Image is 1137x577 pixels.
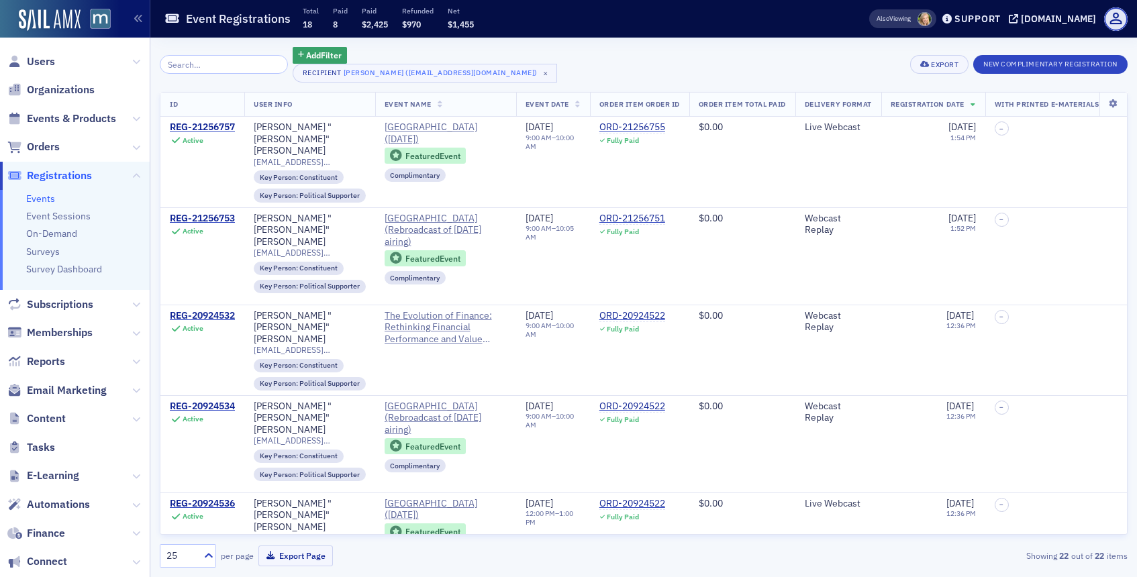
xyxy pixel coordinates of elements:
span: Finance [27,526,65,541]
button: New Complimentary Registration [973,55,1128,74]
a: Finance [7,526,65,541]
span: Memberships [27,325,93,340]
div: – [526,321,581,339]
div: ORD-21256755 [599,121,665,134]
div: Recipient [303,68,342,77]
p: Net [448,6,474,15]
h1: Event Registrations [186,11,291,27]
span: 8 [333,19,338,30]
div: Also [877,14,889,23]
div: Complimentary [385,271,446,284]
button: Export [910,55,969,74]
div: Complimentary [385,168,446,182]
div: Fully Paid [607,415,639,424]
div: Fully Paid [607,513,639,521]
span: [EMAIL_ADDRESS][DOMAIN_NAME] [254,533,366,543]
span: Rebekah Olson [918,12,932,26]
span: Profile [1104,7,1128,31]
div: Webcast Replay [805,310,872,333]
a: ORD-21256751 [599,213,665,225]
a: E-Learning [7,468,79,483]
div: – [526,134,581,151]
div: – [526,509,581,527]
time: 10:00 AM [526,411,574,429]
span: Email Marketing [27,383,107,398]
span: Delivery Format [805,99,872,109]
div: ORD-20924522 [599,310,665,322]
span: Tasks [27,440,55,455]
a: REG-21256757 [170,121,235,134]
div: Fully Paid [607,227,639,236]
time: 1:52 PM [950,223,976,233]
div: [PERSON_NAME] "[PERSON_NAME]" [PERSON_NAME] [254,498,366,533]
a: REG-21256753 [170,213,235,225]
span: MACPA Town Hall (August 2025) [385,121,507,145]
div: Featured Event [385,250,466,267]
div: Key Person: Constituent [254,262,344,275]
a: Registrations [7,168,92,183]
div: Showing out of items [814,549,1128,562]
button: Recipient[PERSON_NAME] ([EMAIL_ADDRESS][DOMAIN_NAME])× [293,64,557,83]
span: MACPA Town Hall (Rebroadcast of July 2025 airing) [385,213,507,248]
a: Tasks [7,440,55,455]
span: The Evolution of Finance: Rethinking Financial Performance and Value Creation [385,310,507,346]
span: Order Item Order ID [599,99,680,109]
span: [DATE] [946,497,974,509]
div: – [526,224,581,242]
div: Fully Paid [607,136,639,145]
div: [DOMAIN_NAME] [1021,13,1096,25]
span: [DATE] [946,400,974,412]
a: Automations [7,497,90,512]
div: [PERSON_NAME] "[PERSON_NAME]" [PERSON_NAME] [254,401,366,436]
a: ORD-20924522 [599,401,665,413]
a: Reports [7,354,65,369]
div: REG-20924534 [170,401,235,413]
span: Orders [27,140,60,154]
div: Featured Event [405,255,460,262]
a: Users [7,54,55,69]
span: – [999,125,1003,133]
span: Content [27,411,66,426]
time: 12:36 PM [946,411,976,421]
a: Content [7,411,66,426]
span: $970 [402,19,421,30]
div: Active [183,136,203,145]
span: $2,425 [362,19,388,30]
button: AddFilter [293,47,348,64]
span: [DATE] [948,121,976,133]
span: Order Item Total Paid [699,99,786,109]
span: [EMAIL_ADDRESS][DOMAIN_NAME] [254,345,366,355]
strong: 22 [1093,549,1107,562]
img: SailAMX [19,9,81,31]
a: Organizations [7,83,95,97]
div: [PERSON_NAME] "[PERSON_NAME]" [PERSON_NAME] [254,310,366,346]
div: Key Person: Constituent [254,359,344,372]
button: Export Page [258,545,333,566]
span: ID [170,99,178,109]
a: New Complimentary Registration [973,57,1128,69]
span: [EMAIL_ADDRESS][DOMAIN_NAME] [254,435,366,445]
div: [PERSON_NAME] "[PERSON_NAME]" [PERSON_NAME] [254,213,366,248]
div: Featured Event [405,528,460,535]
span: [EMAIL_ADDRESS][DOMAIN_NAME] [254,157,366,167]
div: Featured Event [405,152,460,160]
time: 1:00 PM [526,509,573,527]
span: User Info [254,99,293,109]
span: [DATE] [526,400,553,412]
div: Key Person: Political Supporter [254,280,366,293]
span: MACPA Town Hall (May 2025) [385,498,507,521]
span: $1,455 [448,19,474,30]
a: Memberships [7,325,93,340]
span: Automations [27,497,90,512]
time: 9:00 AM [526,411,552,421]
a: On-Demand [26,227,77,240]
span: $0.00 [699,121,723,133]
div: Webcast Replay [805,213,872,236]
span: Viewing [877,14,911,23]
time: 9:00 AM [526,223,552,233]
p: Refunded [402,6,434,15]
